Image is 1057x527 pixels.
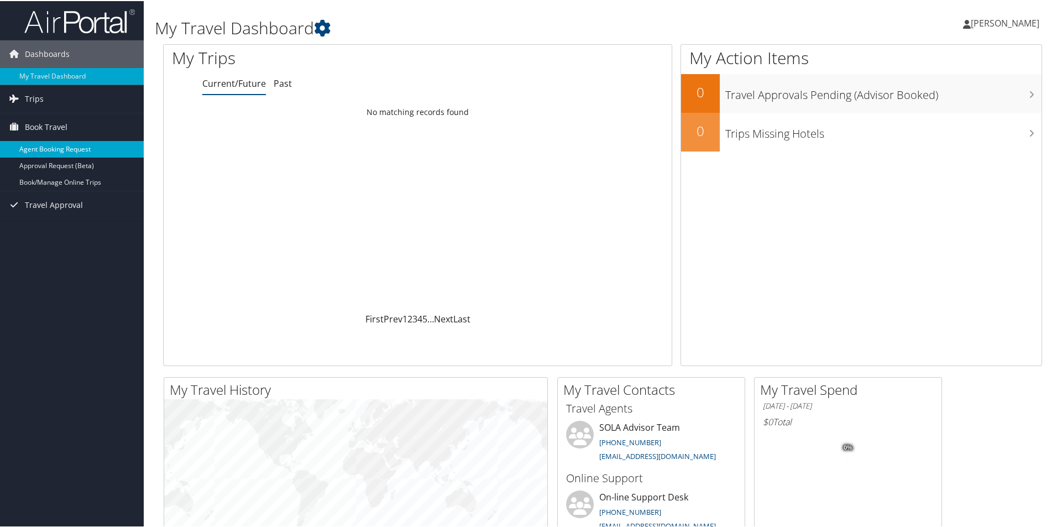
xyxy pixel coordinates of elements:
[681,45,1042,69] h1: My Action Items
[561,420,742,465] li: SOLA Advisor Team
[599,506,661,516] a: [PHONE_NUMBER]
[384,312,402,324] a: Prev
[274,76,292,88] a: Past
[963,6,1050,39] a: [PERSON_NAME]
[566,400,736,415] h3: Travel Agents
[971,16,1039,28] span: [PERSON_NAME]
[24,7,135,33] img: airportal-logo.png
[25,39,70,67] span: Dashboards
[25,112,67,140] span: Book Travel
[763,415,933,427] h6: Total
[681,82,720,101] h2: 0
[170,379,547,398] h2: My Travel History
[427,312,434,324] span: …
[453,312,470,324] a: Last
[172,45,452,69] h1: My Trips
[155,15,752,39] h1: My Travel Dashboard
[25,190,83,218] span: Travel Approval
[725,81,1042,102] h3: Travel Approvals Pending (Advisor Booked)
[563,379,745,398] h2: My Travel Contacts
[365,312,384,324] a: First
[681,121,720,139] h2: 0
[25,84,44,112] span: Trips
[760,379,941,398] h2: My Travel Spend
[422,312,427,324] a: 5
[844,443,852,450] tspan: 0%
[417,312,422,324] a: 4
[434,312,453,324] a: Next
[725,119,1042,140] h3: Trips Missing Hotels
[599,450,716,460] a: [EMAIL_ADDRESS][DOMAIN_NAME]
[407,312,412,324] a: 2
[402,312,407,324] a: 1
[763,400,933,410] h6: [DATE] - [DATE]
[566,469,736,485] h3: Online Support
[599,436,661,446] a: [PHONE_NUMBER]
[681,73,1042,112] a: 0Travel Approvals Pending (Advisor Booked)
[763,415,773,427] span: $0
[202,76,266,88] a: Current/Future
[412,312,417,324] a: 3
[164,101,672,121] td: No matching records found
[681,112,1042,150] a: 0Trips Missing Hotels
